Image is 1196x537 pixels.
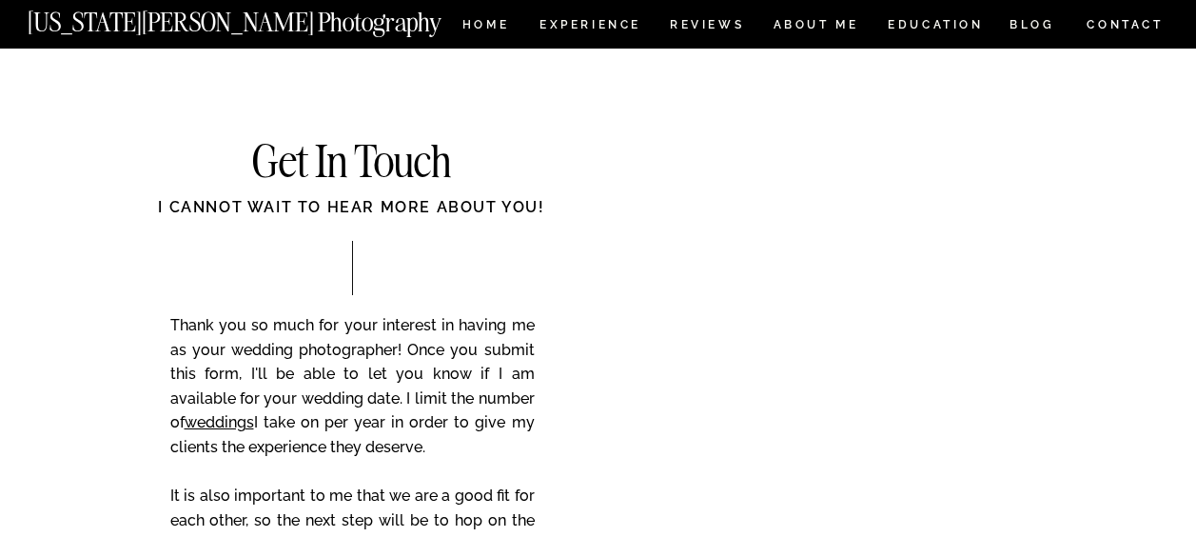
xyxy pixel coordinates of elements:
[459,19,513,35] a: HOME
[773,19,859,35] a: ABOUT ME
[185,413,254,431] a: weddings
[539,19,639,35] a: Experience
[85,196,619,240] div: I cannot wait to hear more about you!
[1086,14,1165,35] a: CONTACT
[161,140,543,187] h2: Get In Touch
[28,10,505,26] a: [US_STATE][PERSON_NAME] Photography
[886,19,986,35] a: EDUCATION
[1010,19,1055,35] a: BLOG
[670,19,741,35] a: REVIEWS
